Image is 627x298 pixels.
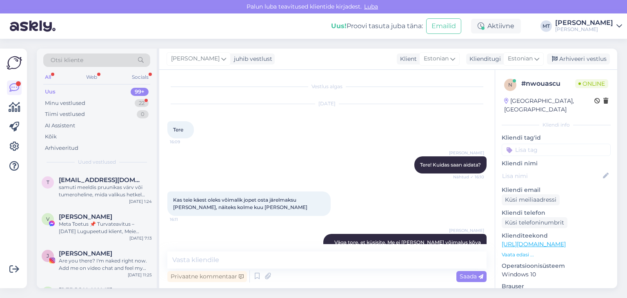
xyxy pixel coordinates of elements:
div: Socials [130,72,150,82]
div: Are you there? I'm naked right now. Add me on video chat and feel my body. Message me on WhatsApp... [59,257,152,272]
span: Online [575,79,608,88]
div: 0 [137,110,149,118]
div: Kõik [45,133,57,141]
p: Kliendi email [502,186,611,194]
span: V [46,216,49,222]
span: n [508,82,512,88]
div: Küsi telefoninumbrit [502,217,567,228]
div: AI Assistent [45,122,75,130]
a: [PERSON_NAME][PERSON_NAME] [555,20,622,33]
div: Tiimi vestlused [45,110,85,118]
span: Reigo Ahven [59,287,112,294]
a: [URL][DOMAIN_NAME] [502,240,566,248]
p: Windows 10 [502,270,611,279]
div: juhib vestlust [231,55,272,63]
span: J [47,253,49,259]
p: Brauser [502,282,611,291]
img: Askly Logo [7,55,22,71]
div: Vestlus algas [167,83,487,90]
div: 99+ [131,88,149,96]
span: Estonian [424,54,449,63]
span: Janine [59,250,112,257]
span: 16:09 [170,139,200,145]
span: t [47,179,49,185]
div: Arhiveeri vestlus [547,53,610,64]
button: Emailid [426,18,461,34]
div: Kliendi info [502,121,611,129]
input: Lisa nimi [502,171,601,180]
div: samuti meeldis pruunikas värv või tumeroheline, mida valikus hetkel polnud. [59,184,152,198]
span: Väga tore, et küsisite. Me ei [PERSON_NAME] võimalus kõva häälega reklaaminud aga ostes meie kodu... [334,239,482,260]
div: Proovi tasuta juba täna: [331,21,423,31]
span: tirialex001@gmail.com [59,176,144,184]
div: Arhiveeritud [45,144,78,152]
div: Klient [397,55,417,63]
div: 22 [135,99,149,107]
div: Aktiivne [471,19,521,33]
span: Viviana Marioly Cuellar Chilo [59,213,112,220]
div: [DATE] [167,100,487,107]
span: Nähtud ✓ 16:10 [453,174,484,180]
span: Kas teie käest oleks võimalik jopet osta järelmaksu [PERSON_NAME], näiteks kolme kuu [PERSON_NAME] [173,197,307,210]
div: Minu vestlused [45,99,85,107]
div: MT [540,20,552,32]
p: Vaata edasi ... [502,251,611,258]
div: [PERSON_NAME] [555,20,613,26]
div: [GEOGRAPHIC_DATA], [GEOGRAPHIC_DATA] [504,97,594,114]
span: [PERSON_NAME] [449,150,484,156]
p: Klienditeekond [502,231,611,240]
span: Estonian [508,54,533,63]
div: Uus [45,88,56,96]
div: [DATE] 7:13 [129,235,152,241]
div: Klienditugi [466,55,501,63]
div: Privaatne kommentaar [167,271,247,282]
input: Lisa tag [502,144,611,156]
span: [PERSON_NAME] [449,227,484,234]
div: Küsi meiliaadressi [502,194,560,205]
span: [PERSON_NAME] [171,54,220,63]
span: Uued vestlused [78,158,116,166]
div: Web [84,72,99,82]
div: # nwouascu [521,79,575,89]
div: All [43,72,53,82]
p: Kliendi telefon [502,209,611,217]
p: Kliendi tag'id [502,133,611,142]
span: Tere [173,127,183,133]
span: Tere! Kuidas saan aidata? [420,162,481,168]
div: [DATE] 11:25 [128,272,152,278]
b: Uus! [331,22,347,30]
div: [DATE] 1:24 [129,198,152,205]
p: Kliendi nimi [502,159,611,168]
span: Saada [460,273,483,280]
div: [PERSON_NAME] [555,26,613,33]
span: Otsi kliente [51,56,83,64]
p: Operatsioonisüsteem [502,262,611,270]
div: Meta Toetus 📌 Turvateavitus – [DATE] Lugupeetud klient, Meie süsteem on registreerinud tegevusi, ... [59,220,152,235]
span: Luba [362,3,380,10]
span: 16:11 [170,216,200,222]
